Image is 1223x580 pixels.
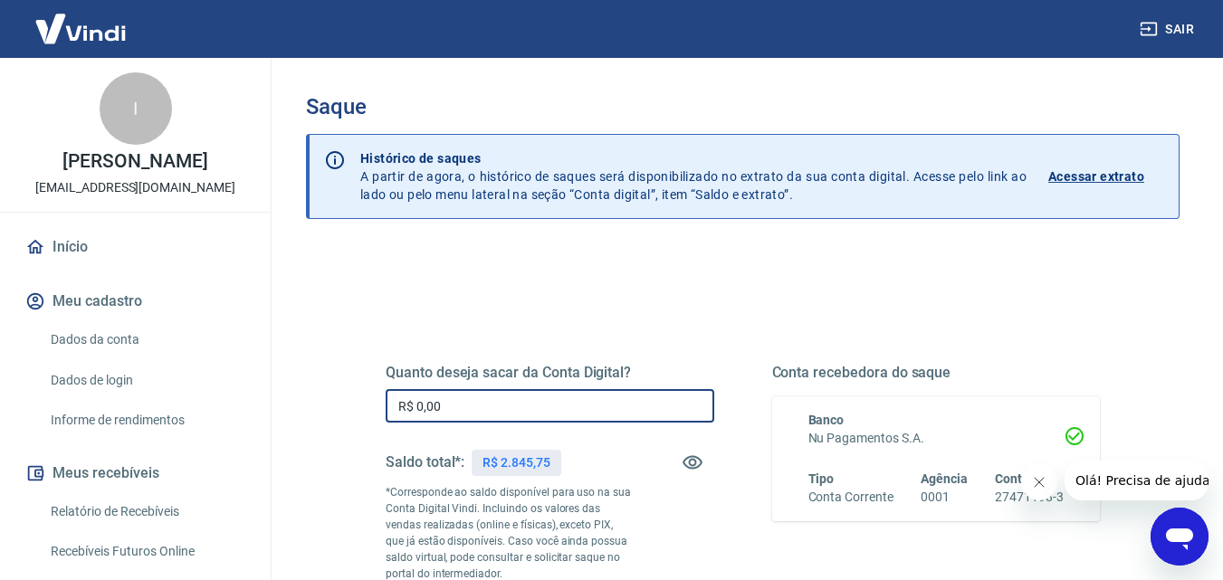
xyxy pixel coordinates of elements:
[386,364,714,382] h5: Quanto deseja sacar da Conta Digital?
[35,178,235,197] p: [EMAIL_ADDRESS][DOMAIN_NAME]
[22,281,249,321] button: Meu cadastro
[772,364,1101,382] h5: Conta recebedora do saque
[11,13,152,27] span: Olá! Precisa de ajuda?
[22,1,139,56] img: Vindi
[1048,149,1164,204] a: Acessar extrato
[43,533,249,570] a: Recebíveis Futuros Online
[22,227,249,267] a: Início
[386,453,464,471] h5: Saldo total*:
[43,362,249,399] a: Dados de login
[43,493,249,530] a: Relatório de Recebíveis
[1048,167,1144,185] p: Acessar extrato
[1065,461,1209,500] iframe: Mensagem da empresa
[921,488,968,507] h6: 0001
[62,152,207,171] p: [PERSON_NAME]
[995,471,1029,486] span: Conta
[483,453,549,472] p: R$ 2.845,75
[808,413,845,427] span: Banco
[1136,13,1201,46] button: Sair
[808,471,835,486] span: Tipo
[1151,508,1209,566] iframe: Botão para abrir a janela de mensagens
[1021,464,1057,500] iframe: Fechar mensagem
[43,321,249,358] a: Dados da conta
[921,471,968,486] span: Agência
[995,488,1064,507] h6: 27471198-3
[100,72,172,145] div: I
[360,149,1027,167] p: Histórico de saques
[360,149,1027,204] p: A partir de agora, o histórico de saques será disponibilizado no extrato da sua conta digital. Ac...
[43,402,249,439] a: Informe de rendimentos
[22,453,249,493] button: Meus recebíveis
[808,488,893,507] h6: Conta Corrente
[808,429,1065,448] h6: Nu Pagamentos S.A.
[306,94,1180,119] h3: Saque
